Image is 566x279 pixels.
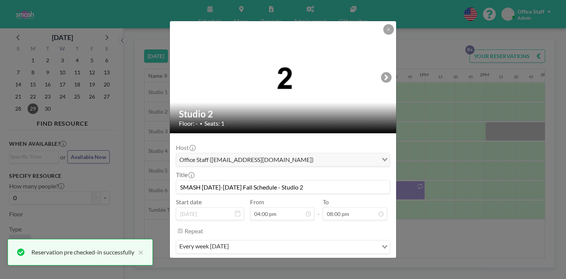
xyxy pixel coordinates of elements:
[250,198,264,206] label: From
[178,242,230,252] span: every week [DATE]
[31,248,134,257] div: Reservation pre checked-in successfully
[185,227,203,235] label: Repeat
[316,155,377,165] input: Search for option
[200,121,202,126] span: •
[176,171,194,179] label: Title
[176,153,390,166] div: Search for option
[179,108,388,120] h2: Studio 2
[323,198,329,206] label: To
[179,120,198,127] span: Floor: -
[178,155,315,165] span: Office Staff ([EMAIL_ADDRESS][DOMAIN_NAME])
[176,144,195,151] label: Host
[317,201,320,217] span: -
[134,248,143,257] button: close
[170,59,397,96] img: 537.png
[176,240,390,253] div: Search for option
[176,180,390,193] input: (No title)
[231,242,377,252] input: Search for option
[204,120,224,127] span: Seats: 1
[176,198,202,206] label: Start date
